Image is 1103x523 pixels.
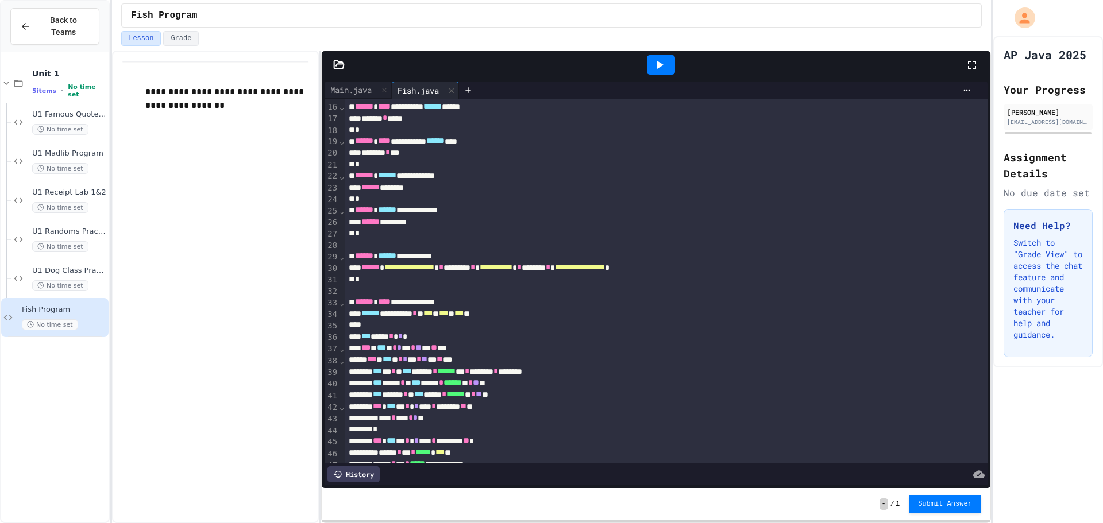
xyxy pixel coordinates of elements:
[325,217,339,228] div: 26
[32,110,106,119] span: U1 Famous Quote Program
[325,136,339,148] div: 19
[1013,237,1083,340] p: Switch to "Grade View" to access the chat feature and communicate with your teacher for help and ...
[1004,186,1093,200] div: No due date set
[339,102,345,111] span: Fold line
[339,356,345,365] span: Fold line
[163,31,199,46] button: Grade
[880,498,888,510] span: -
[325,413,339,425] div: 43
[22,319,78,330] span: No time set
[325,113,339,125] div: 17
[22,305,106,315] span: Fish Program
[392,84,445,96] div: Fish.java
[325,402,339,413] div: 42
[325,297,339,309] div: 33
[325,320,339,332] div: 35
[325,125,339,137] div: 18
[325,390,339,402] div: 41
[325,84,377,96] div: Main.java
[68,83,106,98] span: No time set
[1004,82,1093,98] h2: Your Progress
[339,252,345,261] span: Fold line
[1004,149,1093,181] h2: Assignment Details
[32,241,88,252] span: No time set
[1004,47,1086,63] h1: AP Java 2025
[325,274,339,286] div: 31
[32,188,106,197] span: U1 Receipt Lab 1&2
[325,160,339,171] div: 21
[10,8,99,45] button: Back to Teams
[325,171,339,182] div: 22
[325,460,339,471] div: 47
[325,82,392,99] div: Main.java
[32,266,106,276] span: U1 Dog Class Practice
[896,499,900,509] span: 1
[61,86,63,95] span: •
[327,466,380,482] div: History
[1013,219,1083,233] h3: Need Help?
[325,102,339,113] div: 16
[909,495,981,513] button: Submit Answer
[325,251,339,263] div: 29
[325,228,339,240] div: 27
[32,202,88,213] span: No time set
[339,344,345,353] span: Fold line
[32,124,88,135] span: No time set
[339,172,345,181] span: Fold line
[131,9,197,22] span: Fish Program
[325,436,339,448] div: 45
[325,183,339,194] div: 23
[325,263,339,274] div: 30
[339,402,345,412] span: Fold line
[325,286,339,297] div: 32
[339,206,345,215] span: Fold line
[325,148,339,159] div: 20
[121,31,161,46] button: Lesson
[325,367,339,378] div: 39
[1007,118,1089,126] div: [EMAIL_ADDRESS][DOMAIN_NAME]
[32,68,106,79] span: Unit 1
[392,82,459,99] div: Fish.java
[325,448,339,460] div: 46
[339,298,345,307] span: Fold line
[32,149,106,158] span: U1 Madlib Program
[325,194,339,206] div: 24
[325,240,339,251] div: 28
[325,309,339,320] div: 34
[32,280,88,291] span: No time set
[32,87,56,95] span: 5 items
[339,137,345,146] span: Fold line
[32,227,106,237] span: U1 Randoms Practice
[325,378,339,390] div: 40
[1002,5,1038,31] div: My Account
[918,499,972,509] span: Submit Answer
[325,206,339,217] div: 25
[32,163,88,174] span: No time set
[890,499,894,509] span: /
[37,14,90,38] span: Back to Teams
[1007,107,1089,117] div: [PERSON_NAME]
[325,425,339,437] div: 44
[325,332,339,343] div: 36
[325,355,339,367] div: 38
[325,343,339,355] div: 37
